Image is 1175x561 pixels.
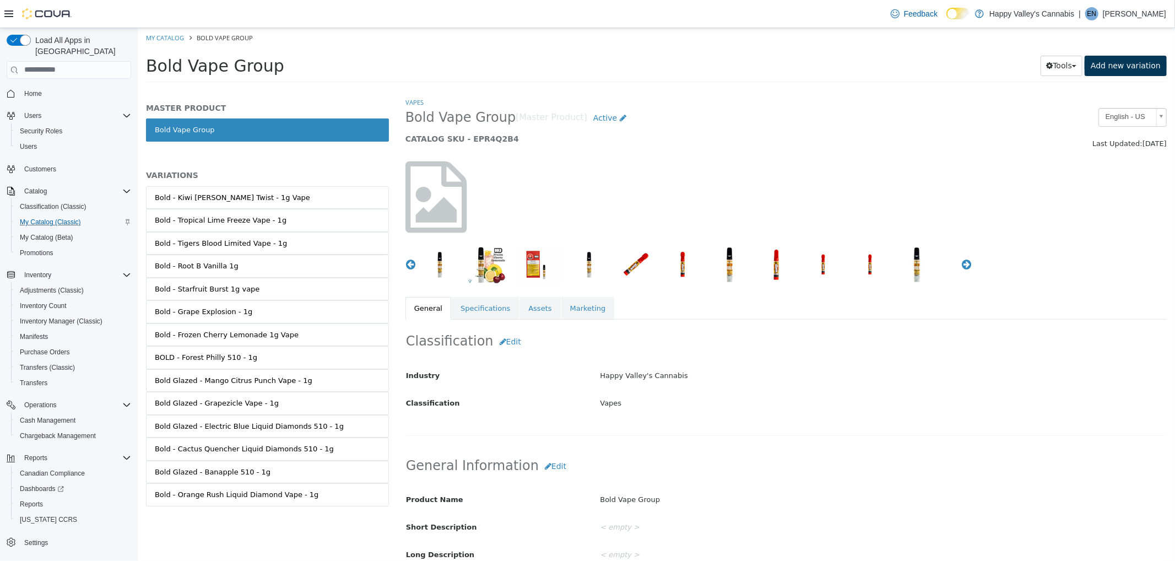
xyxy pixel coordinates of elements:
[15,299,131,312] span: Inventory Count
[24,187,47,196] span: Catalog
[2,534,136,550] button: Settings
[22,8,72,19] img: Cova
[15,513,82,526] a: [US_STATE] CCRS
[989,7,1074,20] p: Happy Valley's Cannabis
[8,90,251,114] a: Bold Vape Group
[20,536,52,549] a: Settings
[15,125,67,138] a: Security Roles
[15,346,131,359] span: Purchase Orders
[20,249,53,257] span: Promotions
[961,80,1029,99] a: English - US
[24,89,42,98] span: Home
[20,202,86,211] span: Classification (Classic)
[356,304,389,324] button: Edit
[947,28,1029,48] a: Add new variation
[20,127,62,136] span: Security Roles
[454,462,1037,482] div: Bold Vape Group
[8,6,46,14] a: My Catalog
[15,200,131,213] span: Classification (Classic)
[314,269,381,292] a: Specifications
[24,454,47,462] span: Reports
[20,185,131,198] span: Catalog
[946,8,970,19] input: Dark Mode
[20,451,131,465] span: Reports
[20,268,131,282] span: Inventory
[20,515,77,524] span: [US_STATE] CCRS
[2,161,136,177] button: Customers
[20,535,131,549] span: Settings
[268,70,286,78] a: Vapes
[20,348,70,357] span: Purchase Orders
[20,218,81,226] span: My Catalog (Classic)
[1085,7,1098,20] div: Ezra Nickel
[17,164,172,175] div: Bold - Kiwi [PERSON_NAME] Twist - 1g Vape
[11,481,136,497] a: Dashboards
[20,416,75,425] span: Cash Management
[268,81,378,98] span: Bold Vape Group
[20,379,47,387] span: Transfers
[955,111,1005,120] span: Last Updated:
[15,215,85,229] a: My Catalog (Classic)
[2,397,136,413] button: Operations
[15,330,131,343] span: Manifests
[15,140,41,153] a: Users
[17,347,175,358] div: Bold Glazed - Mango Citrus Punch Vape - 1g
[24,165,56,174] span: Customers
[268,343,302,352] span: Industry
[1005,111,1029,120] span: [DATE]
[961,80,1014,98] span: English - US
[268,231,279,242] button: Previous
[2,108,136,123] button: Users
[2,85,136,101] button: Home
[11,283,136,298] button: Adjustments (Classic)
[15,231,131,244] span: My Catalog (Beta)
[15,429,100,443] a: Chargeback Management
[11,344,136,360] button: Purchase Orders
[24,538,48,547] span: Settings
[20,484,64,493] span: Dashboards
[15,376,131,390] span: Transfers
[15,376,52,390] a: Transfers
[20,398,61,412] button: Operations
[20,332,48,341] span: Manifests
[11,214,136,230] button: My Catalog (Classic)
[268,371,322,379] span: Classification
[20,286,84,295] span: Adjustments (Classic)
[24,111,41,120] span: Users
[11,123,136,139] button: Security Roles
[11,139,136,154] button: Users
[15,361,131,374] span: Transfers (Classic)
[11,413,136,428] button: Cash Management
[15,125,131,138] span: Security Roles
[904,8,938,19] span: Feedback
[31,35,131,57] span: Load All Apps in [GEOGRAPHIC_DATA]
[20,268,56,282] button: Inventory
[401,428,435,449] button: Edit
[24,271,51,279] span: Inventory
[15,284,131,297] span: Adjustments (Classic)
[15,361,79,374] a: Transfers (Classic)
[20,233,73,242] span: My Catalog (Beta)
[382,269,423,292] a: Assets
[11,497,136,512] button: Reports
[24,401,57,409] span: Operations
[15,482,131,495] span: Dashboards
[2,267,136,283] button: Inventory
[17,210,149,221] div: Bold - Tigers Blood Limited Vape - 1g
[268,106,835,116] h5: CATALOG SKU - EPR4Q2B4
[11,329,136,344] button: Manifests
[268,522,337,531] span: Long Description
[15,246,131,260] span: Promotions
[20,87,131,100] span: Home
[378,85,450,94] small: [Master Product]
[11,298,136,314] button: Inventory Count
[8,28,147,47] span: Bold Vape Group
[20,500,43,509] span: Reports
[456,85,479,94] span: Active
[20,162,131,176] span: Customers
[2,184,136,199] button: Catalog
[20,398,131,412] span: Operations
[17,233,101,244] div: Bold - Root B Vanilla 1g
[17,393,206,404] div: Bold Glazed - Electric Blue Liquid Diamonds 510 - 1g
